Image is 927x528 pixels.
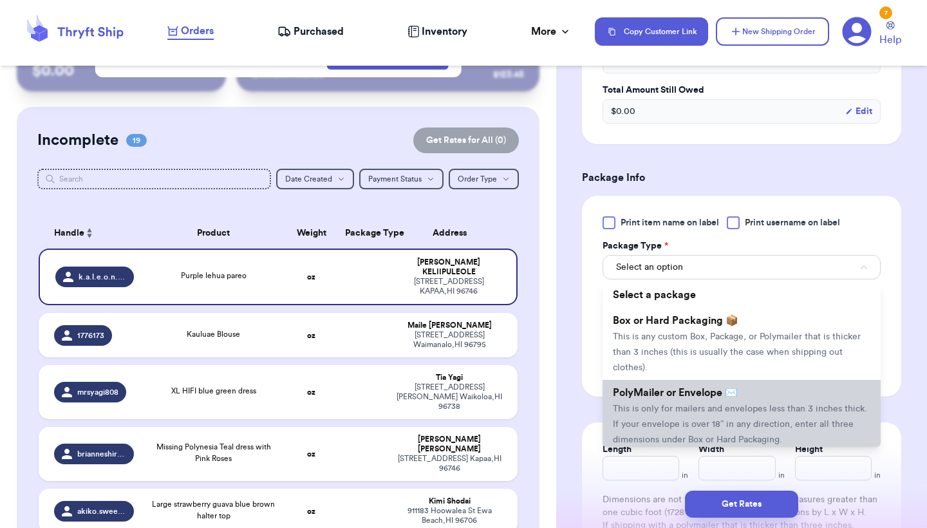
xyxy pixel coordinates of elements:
[156,443,271,462] span: Missing Polynesia Teal dress with Pink Roses
[397,454,502,473] div: [STREET_ADDRESS] Kapaa , HI 96746
[407,24,467,39] a: Inventory
[397,330,502,350] div: [STREET_ADDRESS] Waimanalo , HI 96795
[397,321,502,330] div: Maile [PERSON_NAME]
[397,506,502,525] div: 911183 Hoowalea St Ewa Beach , HI 96706
[77,506,126,516] span: akiko.sweets.hi
[613,404,867,444] span: This is only for mailers and envelopes less than 3 inches thick. If your envelope is over 18” in ...
[613,316,738,326] span: Box or Hard Packaging 📦
[337,218,389,249] th: Package Type
[582,170,901,185] h3: Package Info
[285,175,332,183] span: Date Created
[77,387,118,397] span: mrsyagi808
[167,23,214,40] a: Orders
[397,496,502,506] div: Kimi Shodai
[307,273,315,281] strong: oz
[37,130,118,151] h2: Incomplete
[152,500,275,520] span: Large strawberry guava blue brown halter top
[54,227,84,240] span: Handle
[397,435,502,454] div: [PERSON_NAME] [PERSON_NAME]
[879,21,901,48] a: Help
[126,134,147,147] span: 19
[397,373,502,382] div: Tia Yagi
[845,105,872,118] button: Edit
[458,175,497,183] span: Order Type
[286,218,337,249] th: Weight
[611,105,635,118] span: $ 0.00
[682,470,688,480] span: in
[171,387,256,395] span: XL HIFI blue green dress
[181,272,247,279] span: Purple lehua pareo
[368,175,422,183] span: Payment Status
[307,388,315,396] strong: oz
[277,24,344,39] a: Purchased
[493,68,524,81] div: $ 123.45
[181,23,214,39] span: Orders
[79,272,126,282] span: k.a.l.e.o.n.a.h.e
[32,61,211,81] p: $ 0.00
[874,470,881,480] span: in
[413,127,519,153] button: Get Rates for All (0)
[531,24,572,39] div: More
[616,261,683,274] span: Select an option
[603,240,668,252] label: Package Type
[603,255,881,279] button: Select an option
[685,491,798,518] button: Get Rates
[621,216,719,229] span: Print item name on label
[307,507,315,515] strong: oz
[397,382,502,411] div: [STREET_ADDRESS][PERSON_NAME] Waikoloa , HI 96738
[613,332,861,372] span: This is any custom Box, Package, or Polymailer that is thicker than 3 inches (this is usually the...
[359,169,444,189] button: Payment Status
[698,443,724,456] label: Width
[842,17,872,46] a: 7
[745,216,840,229] span: Print username on label
[77,330,104,341] span: 1776173
[778,470,785,480] span: in
[795,443,823,456] label: Height
[879,6,892,19] div: 7
[389,218,518,249] th: Address
[37,169,271,189] input: Search
[603,84,881,97] label: Total Amount Still Owed
[613,290,696,300] span: Select a package
[294,24,344,39] span: Purchased
[603,443,632,456] label: Length
[276,169,354,189] button: Date Created
[307,450,315,458] strong: oz
[397,258,501,277] div: [PERSON_NAME] KELIIPULEOLE
[77,449,126,459] span: brianneshiroma
[187,330,240,338] span: Kauluae Blouse
[613,388,738,398] span: PolyMailer or Envelope ✉️
[422,24,467,39] span: Inventory
[595,17,708,46] button: Copy Customer Link
[84,225,95,241] button: Sort ascending
[307,332,315,339] strong: oz
[142,218,286,249] th: Product
[879,32,901,48] span: Help
[449,169,519,189] button: Order Type
[716,17,829,46] button: New Shipping Order
[397,277,501,296] div: [STREET_ADDRESS] KAPAA , HI 96746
